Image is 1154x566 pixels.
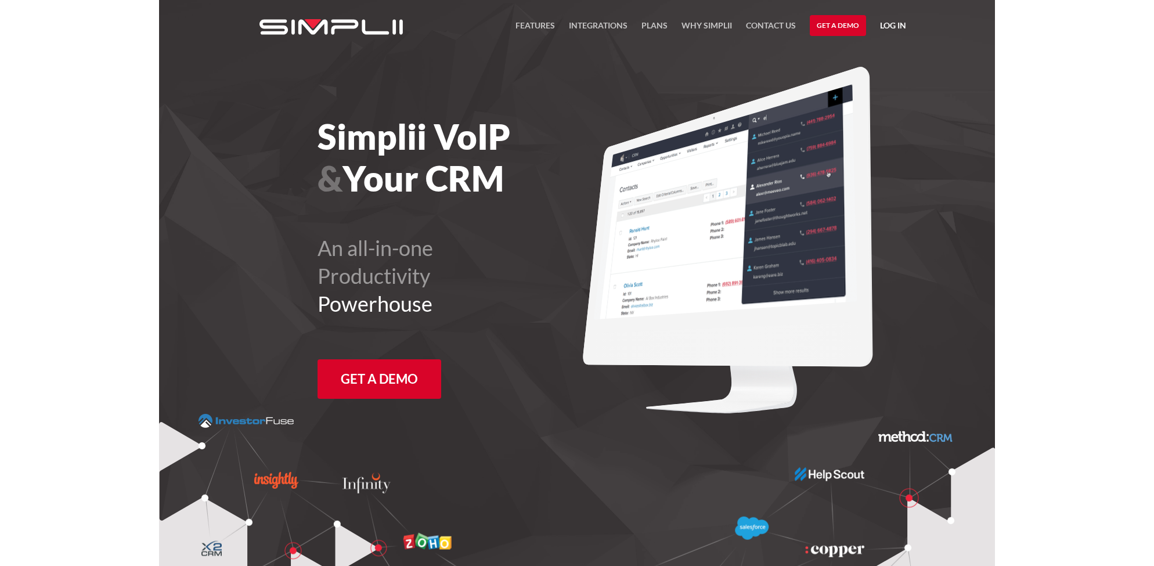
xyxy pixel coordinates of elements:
h2: An all-in-one Productivity [318,234,641,318]
span: & [318,157,342,199]
a: FEATURES [515,19,555,39]
span: Powerhouse [318,291,432,316]
a: Contact US [746,19,796,39]
a: Why Simplii [681,19,732,39]
a: Integrations [569,19,628,39]
a: Log in [880,19,906,36]
h1: Simplii VoIP Your CRM [318,116,641,199]
img: Simplii [259,19,403,35]
a: Plans [641,19,668,39]
a: Get a Demo [318,359,441,399]
a: Get a Demo [810,15,866,36]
